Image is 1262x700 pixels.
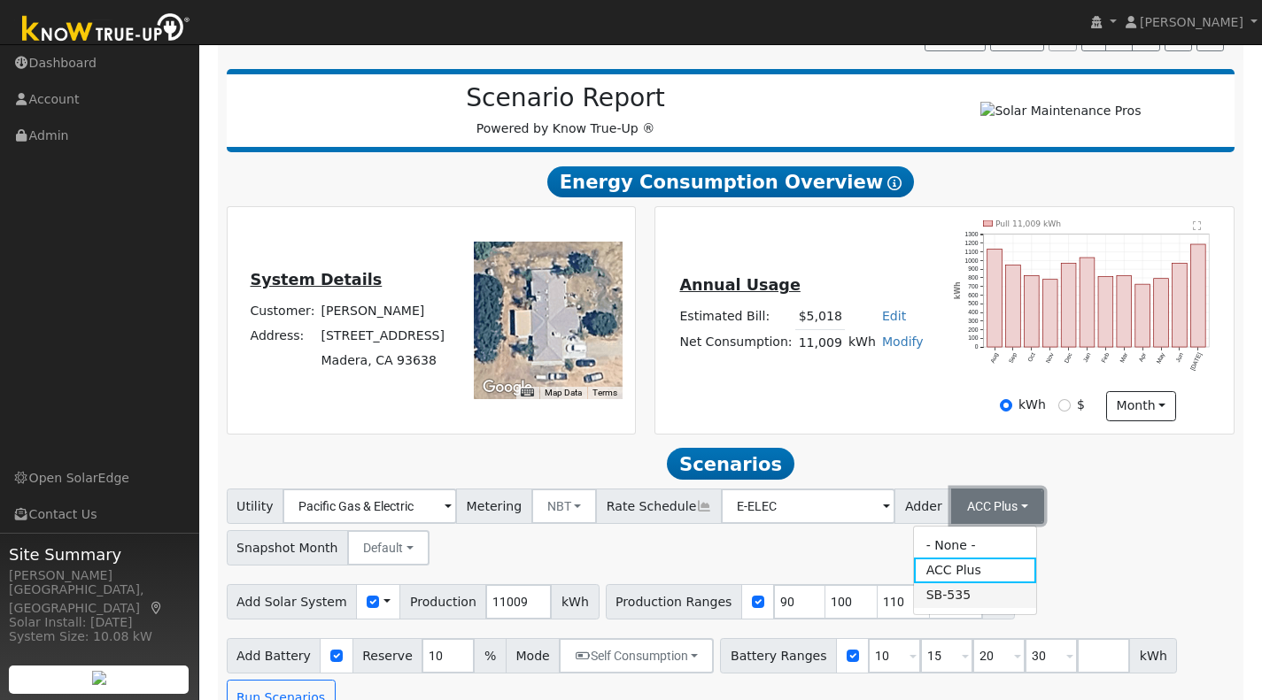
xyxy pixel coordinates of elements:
[149,601,165,615] a: Map
[667,448,794,480] span: Scenarios
[227,584,358,619] span: Add Solar System
[1117,275,1132,347] rect: onclick=""
[1138,350,1149,363] text: Apr
[882,335,924,349] a: Modify
[596,488,722,524] span: Rate Schedule
[9,627,190,646] div: System Size: 10.08 kW
[1154,278,1169,346] rect: onclick=""
[914,558,1037,582] a: ACC Plus
[545,387,582,399] button: Map Data
[894,488,952,524] span: Adder
[951,488,1044,524] button: ACC Plus
[969,309,979,315] text: 400
[1098,276,1113,347] rect: onclick=""
[592,388,617,397] a: Terms (opens in new tab)
[914,533,1037,558] a: - None -
[478,376,537,399] img: Google
[531,488,598,524] button: NBT
[1077,396,1085,414] label: $
[606,584,742,619] span: Production Ranges
[9,566,190,585] div: [PERSON_NAME]
[1062,263,1077,347] rect: onclick=""
[318,324,448,349] td: [STREET_ADDRESS]
[9,542,190,566] span: Site Summary
[547,166,914,198] span: Energy Consumption Overview
[1025,275,1040,347] rect: onclick=""
[887,176,902,190] i: Show Help
[506,638,560,673] span: Mode
[247,298,318,323] td: Customer:
[9,581,190,618] div: [GEOGRAPHIC_DATA], [GEOGRAPHIC_DATA]
[965,257,979,263] text: 1000
[965,231,979,237] text: 1300
[845,330,879,356] td: kWh
[227,488,284,524] span: Utility
[969,283,979,289] text: 700
[352,638,423,673] span: Reserve
[399,584,486,619] span: Production
[1000,399,1012,412] input: kWh
[318,298,448,323] td: [PERSON_NAME]
[9,613,190,632] div: Solar Install: [DATE]
[1194,220,1202,230] text: 
[474,638,506,673] span: %
[969,291,979,297] text: 600
[13,10,199,50] img: Know True-Up
[1058,399,1071,412] input: $
[677,304,795,330] td: Estimated Bill:
[1191,244,1206,347] rect: onclick=""
[679,276,800,294] u: Annual Usage
[551,584,599,619] span: kWh
[1173,263,1188,347] rect: onclick=""
[1026,351,1036,363] text: Oct
[965,240,979,246] text: 1200
[1129,638,1177,673] span: kWh
[989,351,1000,364] text: Aug
[236,83,896,138] div: Powered by Know True-Up ®
[1156,351,1167,365] text: May
[995,218,1061,227] text: Pull 11,009 kWh
[1018,396,1046,414] label: kWh
[227,638,321,673] span: Add Battery
[318,349,448,373] td: Madera, CA 93638
[969,300,979,306] text: 500
[975,343,979,350] text: 0
[677,330,795,356] td: Net Consumption:
[1080,258,1096,347] rect: onclick=""
[1006,265,1021,347] rect: onclick=""
[559,638,714,673] button: Self Consumption
[247,324,318,349] td: Address:
[721,488,895,524] input: Select a Rate Schedule
[954,281,962,299] text: kWh
[478,376,537,399] a: Open this area in Google Maps (opens a new window)
[1135,284,1150,347] rect: onclick=""
[244,83,886,113] h2: Scenario Report
[1119,350,1130,363] text: Mar
[1106,391,1176,421] button: month
[987,249,1003,347] rect: onclick=""
[1043,279,1058,346] rect: onclick=""
[914,583,1037,608] a: SB-535
[795,304,845,330] td: $5,018
[720,638,837,673] span: Battery Ranges
[1082,351,1092,363] text: Jan
[969,274,979,281] text: 800
[1008,351,1018,364] text: Sep
[227,530,349,565] span: Snapshot Month
[969,326,979,332] text: 200
[1045,350,1056,363] text: Nov
[1140,15,1243,29] span: [PERSON_NAME]
[283,488,457,524] input: Select a Utility
[795,330,845,356] td: 11,009
[92,671,106,685] img: retrieve
[521,387,533,399] button: Keyboard shortcuts
[882,309,906,323] a: Edit
[969,335,979,341] text: 100
[965,248,979,254] text: 1100
[1064,350,1074,363] text: Dec
[980,102,1141,120] img: Solar Maintenance Pros
[1101,351,1111,364] text: Feb
[969,318,979,324] text: 300
[1175,351,1185,363] text: Jun
[347,530,430,565] button: Default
